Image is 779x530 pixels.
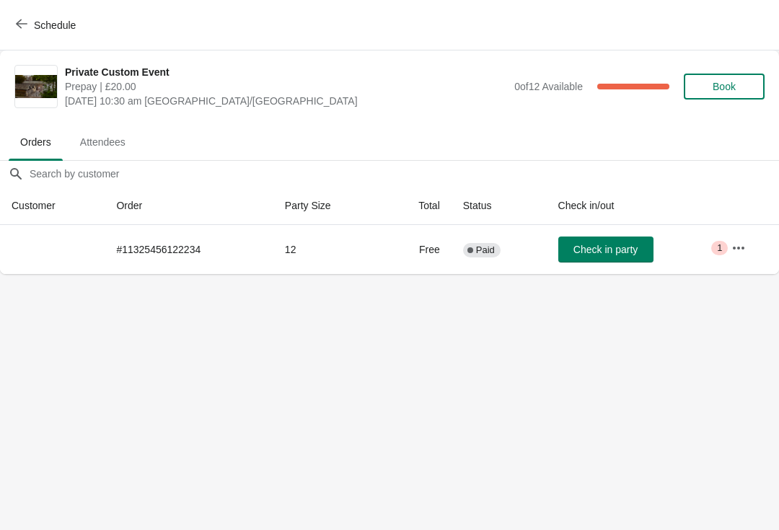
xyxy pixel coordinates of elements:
[382,225,452,274] td: Free
[65,65,507,79] span: Private Custom Event
[273,225,382,274] td: 12
[547,187,721,225] th: Check in/out
[573,244,638,255] span: Check in party
[273,187,382,225] th: Party Size
[34,19,76,31] span: Schedule
[9,129,63,155] span: Orders
[69,129,137,155] span: Attendees
[452,187,547,225] th: Status
[382,187,452,225] th: Total
[29,161,779,187] input: Search by customer
[476,244,495,256] span: Paid
[65,79,507,94] span: Prepay | £20.00
[105,187,273,225] th: Order
[558,237,653,262] button: Check in party
[15,75,57,99] img: Private Custom Event
[717,242,722,254] span: 1
[7,12,87,38] button: Schedule
[684,74,765,100] button: Book
[514,81,583,92] span: 0 of 12 Available
[65,94,507,108] span: [DATE] 10:30 am [GEOGRAPHIC_DATA]/[GEOGRAPHIC_DATA]
[713,81,736,92] span: Book
[105,225,273,274] td: # 11325456122234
